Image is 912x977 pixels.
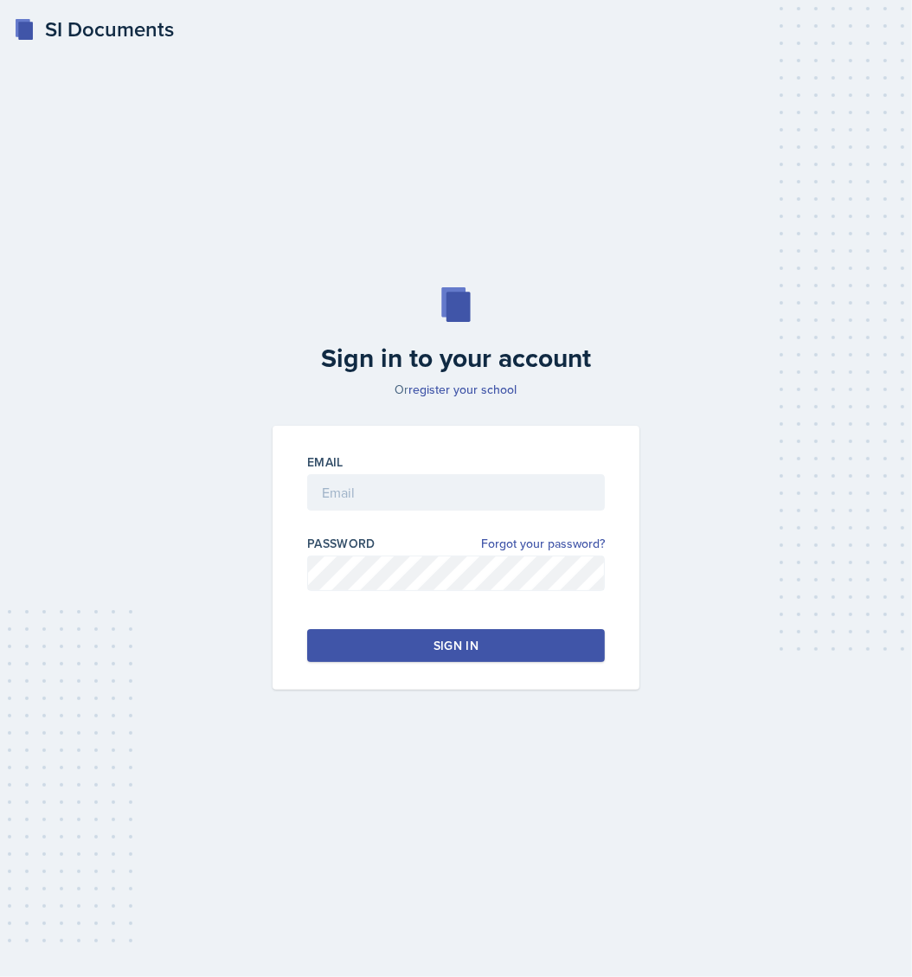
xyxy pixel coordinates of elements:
a: register your school [409,381,517,398]
input: Email [307,474,605,511]
label: Password [307,535,376,552]
a: Forgot your password? [481,535,605,553]
a: SI Documents [14,14,174,45]
h2: Sign in to your account [262,343,650,374]
label: Email [307,453,344,471]
div: Sign in [434,637,478,654]
button: Sign in [307,629,605,662]
p: Or [262,381,650,398]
